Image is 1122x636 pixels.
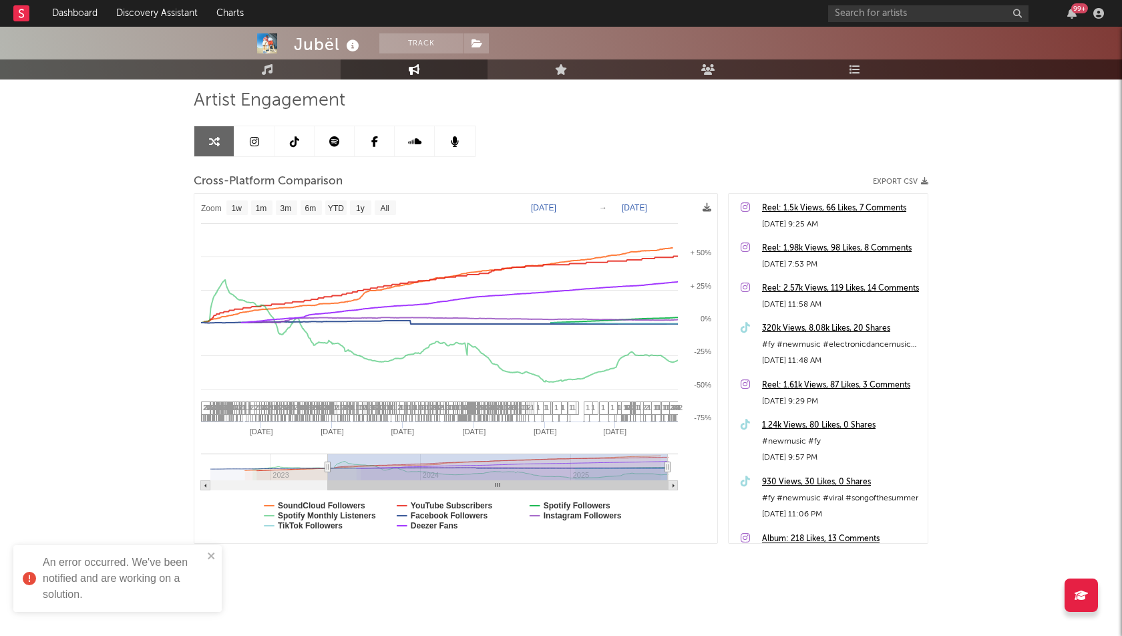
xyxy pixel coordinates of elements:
text: YouTube Subscribers [411,501,493,510]
span: 3 [369,404,373,412]
text: 1m [256,204,267,213]
button: Export CSV [873,178,928,186]
div: #newmusic #fy [762,434,921,450]
span: 1 [623,404,627,412]
a: Reel: 2.57k Views, 119 Likes, 14 Comments [762,281,921,297]
span: 1 [252,404,256,412]
span: 1 [459,404,463,412]
span: 2 [642,404,646,412]
text: 0% [701,315,711,323]
text: [DATE] [321,428,344,436]
text: TikTok Followers [278,521,343,530]
div: #fy #newmusic #viral #songofthesummer [762,490,921,506]
a: 1.24k Views, 80 Likes, 0 Shares [762,418,921,434]
span: 1 [544,404,548,412]
div: [DATE] 9:29 PM [762,393,921,410]
text: [DATE] [603,428,626,436]
span: 1 [333,404,337,412]
span: 1 [591,404,595,412]
text: -50% [694,381,711,389]
text: SoundCloud Followers [278,501,365,510]
span: 1 [572,404,576,412]
text: Spotify Followers [544,501,610,510]
text: + 25% [691,282,712,290]
span: 2 [507,404,511,412]
div: An error occurred. We've been notified and are working on a solution. [43,554,203,603]
span: 1 [554,404,558,412]
span: 1 [536,404,540,412]
text: [DATE] [534,428,557,436]
div: [DATE] 7:53 PM [762,257,921,273]
button: Track [379,33,463,53]
span: 1 [291,404,295,412]
text: Instagram Followers [544,511,622,520]
text: [DATE] [531,203,556,212]
div: [DATE] 11:58 AM [762,297,921,313]
text: → [599,203,607,212]
span: 1 [393,404,397,412]
a: Reel: 1.98k Views, 98 Likes, 8 Comments [762,241,921,257]
span: 2 [397,404,401,412]
a: Reel: 1.61k Views, 87 Likes, 3 Comments [762,377,921,393]
text: -75% [694,414,711,422]
text: + 50% [691,249,712,257]
span: 1 [663,404,667,412]
a: Album: 218 Likes, 13 Comments [762,531,921,547]
text: [DATE] [622,203,647,212]
text: [DATE] [463,428,486,436]
span: 1 [257,404,261,412]
span: 1 [662,404,666,412]
div: [DATE] 11:06 PM [762,506,921,522]
span: 1 [616,404,620,412]
span: 1 [411,404,415,412]
span: 1 [355,404,359,412]
span: Cross-Platform Comparison [194,174,343,190]
span: 1 [238,404,242,412]
span: 1 [242,404,246,412]
span: 1 [601,404,605,412]
div: Jubël [294,33,363,55]
span: 1 [530,404,534,412]
span: Artist Engagement [194,93,345,109]
button: 99+ [1067,8,1077,19]
text: 3m [280,204,292,213]
text: All [380,204,389,213]
div: [DATE] 9:57 PM [762,450,921,466]
text: Spotify Monthly Listeners [278,511,376,520]
text: Deezer Fans [411,521,458,530]
span: 1 [569,404,573,412]
span: 1 [417,404,421,412]
span: 1 [504,404,508,412]
text: -25% [694,347,711,355]
input: Search for artists [828,5,1028,22]
span: 1 [653,404,657,412]
div: 99 + [1071,3,1088,13]
span: 1 [560,404,564,412]
text: YTD [328,204,344,213]
text: [DATE] [391,428,415,436]
text: 1y [356,204,365,213]
a: 930 Views, 30 Likes, 0 Shares [762,474,921,490]
span: 1 [436,404,440,412]
div: [DATE] 9:25 AM [762,216,921,232]
span: 2 [248,404,252,412]
text: 1w [232,204,242,213]
span: 1 [339,404,343,412]
div: [DATE] 11:48 AM [762,353,921,369]
span: 2 [645,404,649,412]
button: close [207,550,216,563]
a: 320k Views, 8.08k Likes, 20 Shares [762,321,921,337]
span: 1 [671,404,675,412]
span: 1 [632,404,636,412]
div: #fy #newmusic #electronicdancemusic #waitingforastar [762,337,921,353]
a: Reel: 1.5k Views, 66 Likes, 7 Comments [762,200,921,216]
span: 1 [586,404,590,412]
span: 3 [446,404,450,412]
